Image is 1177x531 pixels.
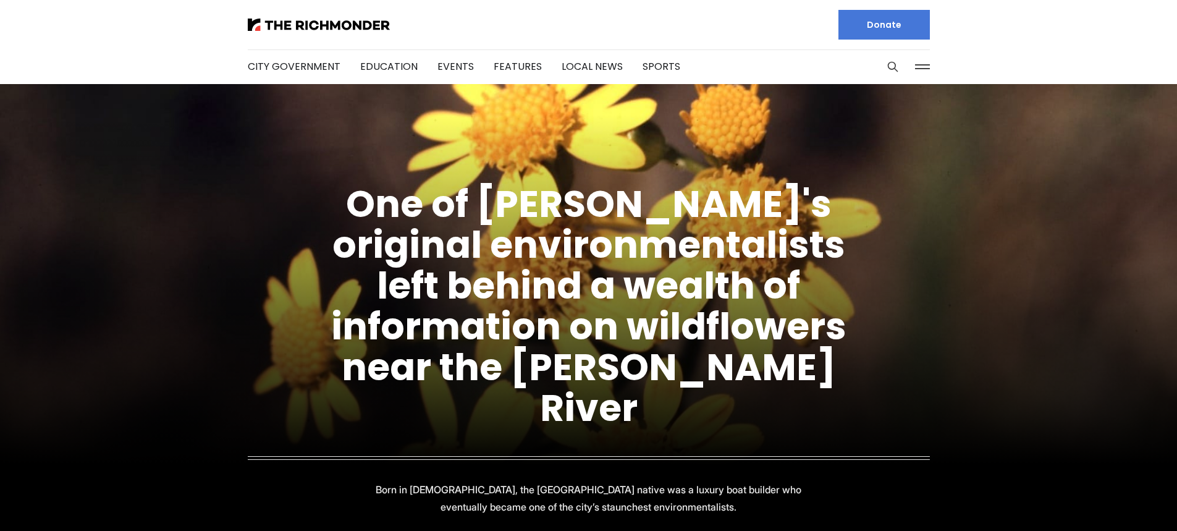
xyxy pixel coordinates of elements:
img: The Richmonder [248,19,390,31]
iframe: portal-trigger [1073,470,1177,531]
p: Born in [DEMOGRAPHIC_DATA], the [GEOGRAPHIC_DATA] native was a luxury boat builder who eventually... [369,481,809,516]
a: City Government [248,59,340,74]
a: Local News [562,59,623,74]
a: Donate [838,10,930,40]
a: Events [437,59,474,74]
a: One of [PERSON_NAME]'s original environmentalists left behind a wealth of information on wildflow... [331,178,846,434]
a: Education [360,59,418,74]
button: Search this site [884,57,902,76]
a: Features [494,59,542,74]
a: Sports [643,59,680,74]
